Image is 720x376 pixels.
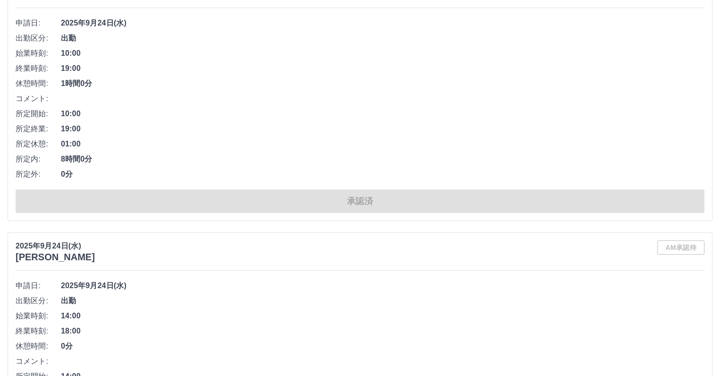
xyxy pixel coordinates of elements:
p: 2025年9月24日(水) [16,240,95,252]
span: 出勤 [61,33,704,44]
span: 0分 [61,169,704,180]
span: 休憩時間: [16,341,61,352]
span: コメント: [16,356,61,367]
span: 所定終業: [16,123,61,135]
span: 終業時刻: [16,63,61,74]
span: 始業時刻: [16,310,61,322]
span: 休憩時間: [16,78,61,89]
span: 2025年9月24日(水) [61,17,704,29]
span: 01:00 [61,138,704,150]
span: コメント: [16,93,61,104]
span: 出勤 [61,295,704,307]
h3: [PERSON_NAME] [16,252,95,263]
span: 10:00 [61,48,704,59]
span: 出勤区分: [16,295,61,307]
span: 所定外: [16,169,61,180]
span: 10:00 [61,108,704,120]
span: 所定開始: [16,108,61,120]
span: 19:00 [61,63,704,74]
span: 出勤区分: [16,33,61,44]
span: 申請日: [16,17,61,29]
span: 2025年9月24日(水) [61,280,704,291]
span: 19:00 [61,123,704,135]
span: 所定内: [16,154,61,165]
span: 申請日: [16,280,61,291]
span: 14:00 [61,310,704,322]
span: 18:00 [61,325,704,337]
span: 1時間0分 [61,78,704,89]
span: 8時間0分 [61,154,704,165]
span: 0分 [61,341,704,352]
span: 所定休憩: [16,138,61,150]
span: 始業時刻: [16,48,61,59]
span: 終業時刻: [16,325,61,337]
